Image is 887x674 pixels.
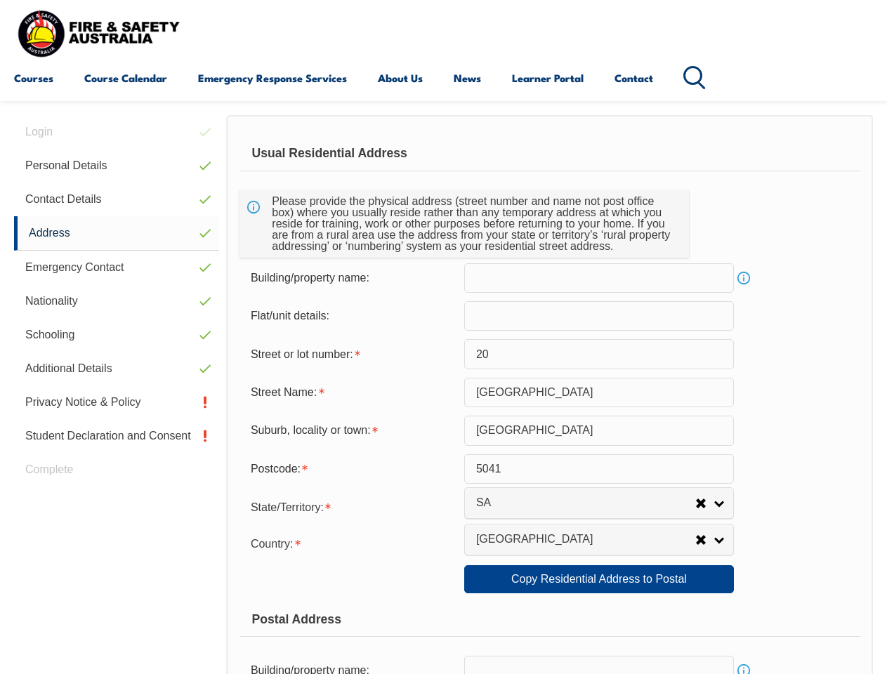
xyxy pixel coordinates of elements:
[14,251,219,284] a: Emergency Contact
[14,318,219,352] a: Schooling
[239,456,464,482] div: Postcode is required.
[239,341,464,367] div: Street or lot number is required.
[239,136,860,171] div: Usual Residential Address
[239,417,464,444] div: Suburb, locality or town is required.
[14,352,219,385] a: Additional Details
[239,303,464,329] div: Flat/unit details:
[239,265,464,291] div: Building/property name:
[266,190,678,258] div: Please provide the physical address (street number and name not post office box) where you usuall...
[14,61,53,95] a: Courses
[14,385,219,419] a: Privacy Notice & Policy
[378,61,423,95] a: About Us
[734,268,754,288] a: Info
[476,496,695,510] span: SA
[615,61,653,95] a: Contact
[239,529,464,557] div: Country is required.
[251,538,293,550] span: Country:
[14,419,219,453] a: Student Declaration and Consent
[476,532,695,547] span: [GEOGRAPHIC_DATA]
[14,284,219,318] a: Nationality
[14,149,219,183] a: Personal Details
[14,216,219,251] a: Address
[14,183,219,216] a: Contact Details
[84,61,167,95] a: Course Calendar
[251,501,324,513] span: State/Territory:
[198,61,347,95] a: Emergency Response Services
[454,61,481,95] a: News
[464,565,734,593] a: Copy Residential Address to Postal
[239,379,464,406] div: Street Name is required.
[239,602,860,637] div: Postal Address
[512,61,584,95] a: Learner Portal
[239,492,464,520] div: State/Territory is required.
